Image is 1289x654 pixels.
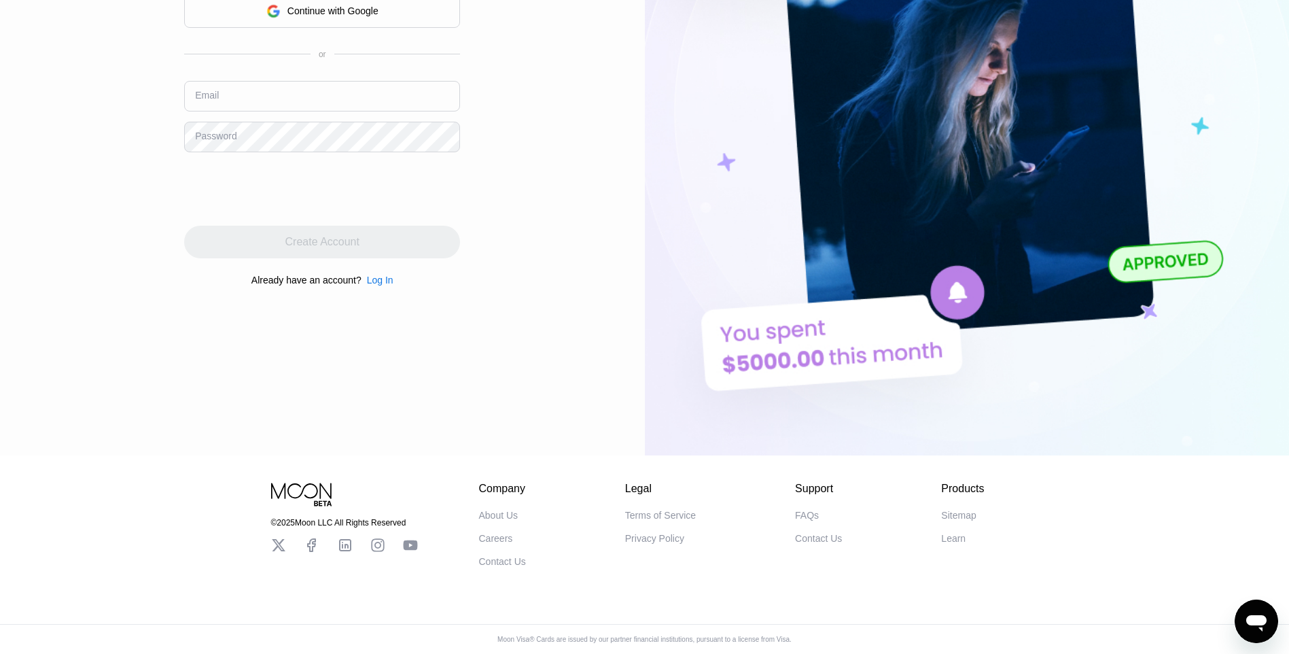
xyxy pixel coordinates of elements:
div: Log In [361,275,393,286]
div: Terms of Service [625,510,696,521]
div: Contact Us [795,533,842,544]
div: Sitemap [941,510,976,521]
div: Support [795,483,842,495]
div: About Us [479,510,518,521]
div: Privacy Policy [625,533,684,544]
div: Company [479,483,526,495]
iframe: reCAPTCHA [184,162,391,216]
div: Moon Visa® Cards are issued by our partner financial institutions, pursuant to a license from Visa. [487,636,802,643]
div: Already have an account? [251,275,361,286]
iframe: Przycisk umożliwiający otwarcie okna komunikatora [1235,600,1278,643]
div: Legal [625,483,696,495]
div: FAQs [795,510,819,521]
div: © 2025 Moon LLC All Rights Reserved [271,518,418,528]
div: Contact Us [479,556,526,567]
div: Password [195,131,236,141]
div: Products [941,483,984,495]
div: Careers [479,533,513,544]
div: or [319,50,326,59]
div: Learn [941,533,966,544]
div: Continue with Google [287,5,378,16]
div: Log In [367,275,393,286]
div: Email [195,90,219,101]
